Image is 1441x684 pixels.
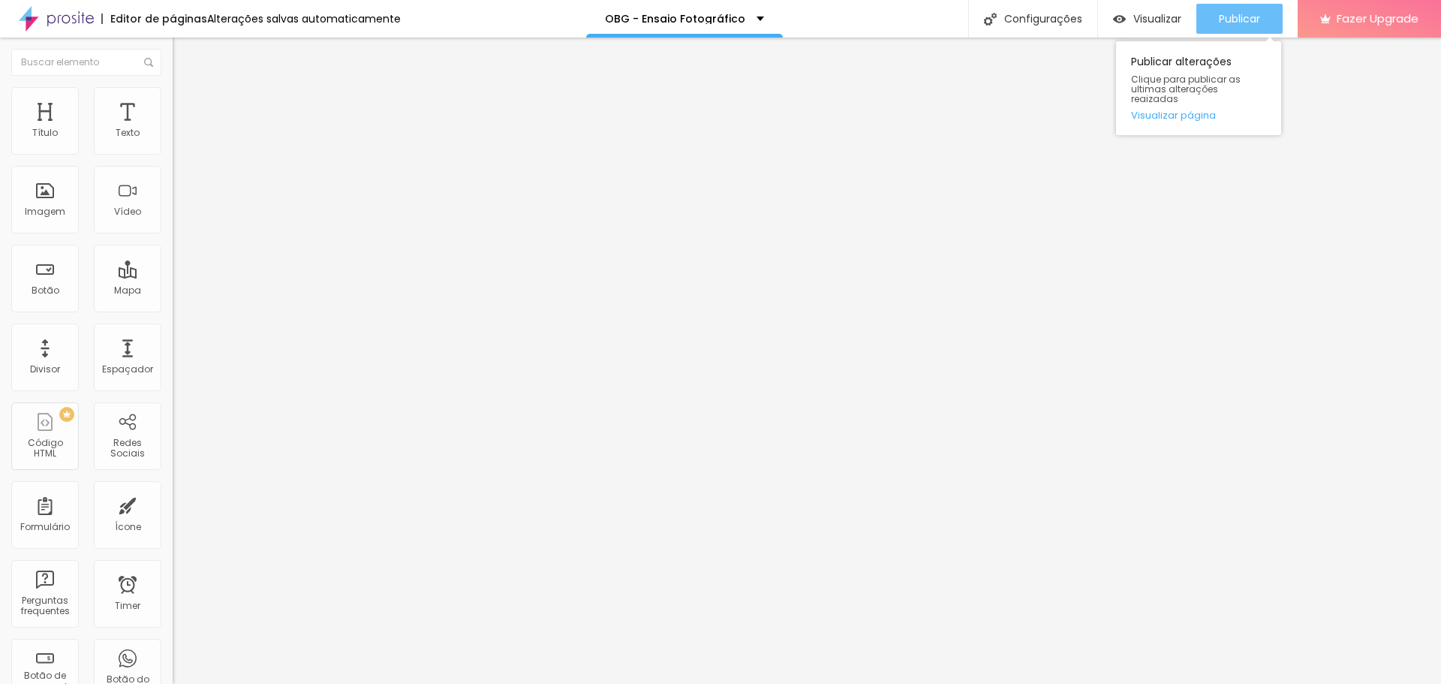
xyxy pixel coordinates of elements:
[11,49,161,76] input: Buscar elemento
[144,58,153,67] img: Icone
[115,601,140,611] div: Timer
[1337,12,1418,25] span: Fazer Upgrade
[101,14,207,24] div: Editor de páginas
[1113,13,1126,26] img: view-1.svg
[1131,110,1266,120] a: Visualizar página
[20,522,70,532] div: Formulário
[15,438,74,460] div: Código HTML
[207,14,401,24] div: Alterações salvas automaticamente
[114,285,141,296] div: Mapa
[114,206,141,217] div: Vídeo
[25,206,65,217] div: Imagem
[32,285,59,296] div: Botão
[1219,13,1260,25] span: Publicar
[1131,74,1266,104] span: Clique para publicar as ultimas alterações reaizadas
[30,364,60,375] div: Divisor
[1133,13,1181,25] span: Visualizar
[605,14,745,24] p: OBG - Ensaio Fotográfico
[32,128,58,138] div: Título
[1098,4,1196,34] button: Visualizar
[1196,4,1283,34] button: Publicar
[1116,41,1281,135] div: Publicar alterações
[115,522,141,532] div: Ícone
[102,364,153,375] div: Espaçador
[116,128,140,138] div: Texto
[15,595,74,617] div: Perguntas frequentes
[98,438,157,460] div: Redes Sociais
[984,13,997,26] img: Icone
